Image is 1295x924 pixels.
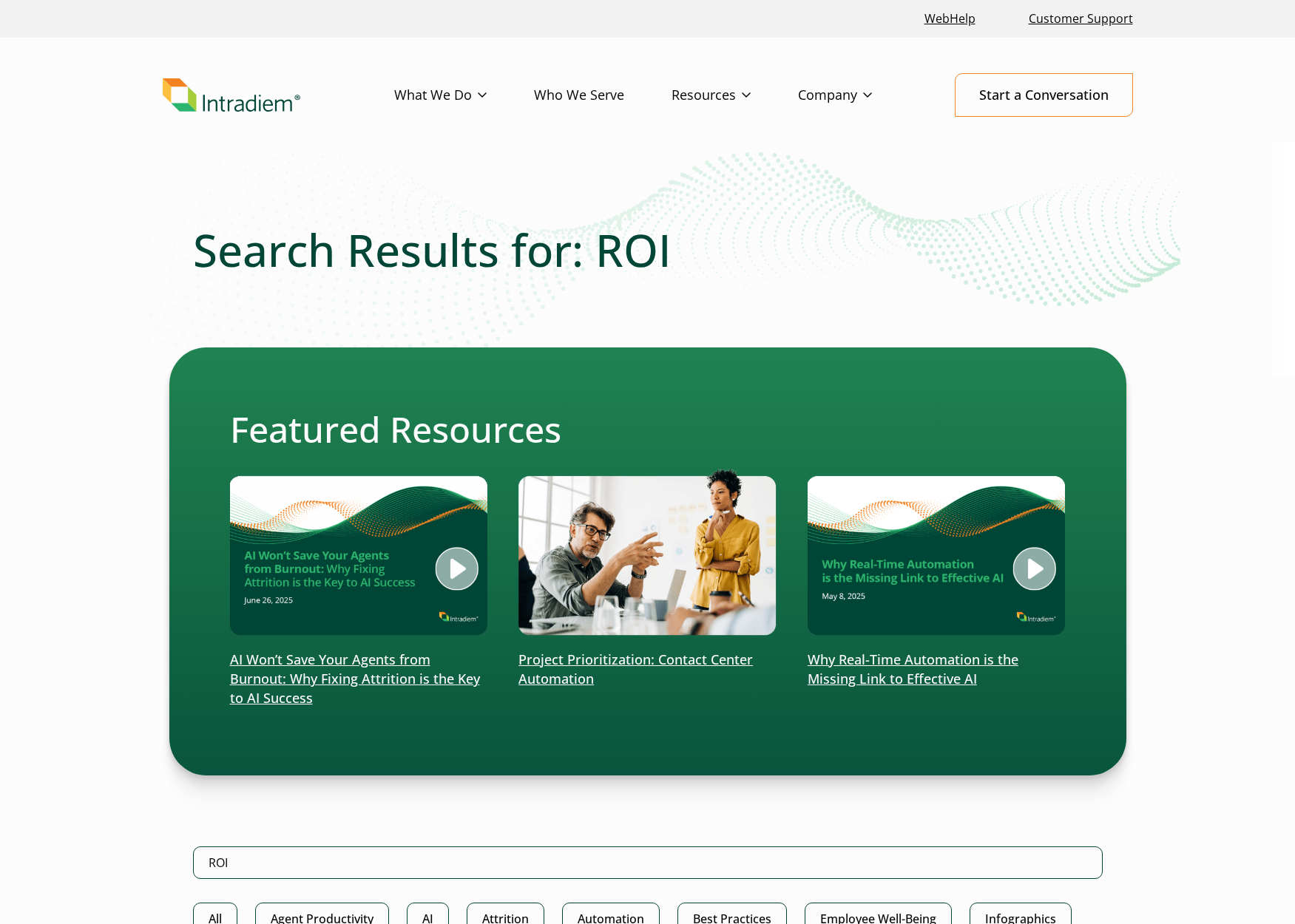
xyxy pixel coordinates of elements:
a: Project Prioritization: Contact Center Automation [518,469,777,689]
a: Link opens in a new window [919,3,981,35]
a: Who We Serve [534,74,672,117]
p: Why Real-Time Automation is the Missing Link to Effective AI [808,650,1066,689]
a: Company [798,74,919,117]
a: Why Real-Time Automation is the Missing Link to Effective AI [808,469,1066,689]
form: Search Intradiem [193,846,1103,903]
a: Link to homepage of Intradiem [163,78,394,112]
a: Customer Support [1023,3,1139,35]
h1: Search Results for: ROI [193,223,1103,276]
input: Search [193,846,1103,879]
a: What We Do [394,74,534,117]
a: Start a Conversation [955,73,1133,117]
h2: Featured Resources [230,408,1066,451]
p: Project Prioritization: Contact Center Automation [518,650,777,689]
a: AI Won’t Save Your Agents from Burnout: Why Fixing Attrition is the Key to AI Success [230,469,488,708]
a: Resources [672,74,798,117]
img: Intradiem [163,78,300,112]
p: AI Won’t Save Your Agents from Burnout: Why Fixing Attrition is the Key to AI Success [230,650,488,708]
